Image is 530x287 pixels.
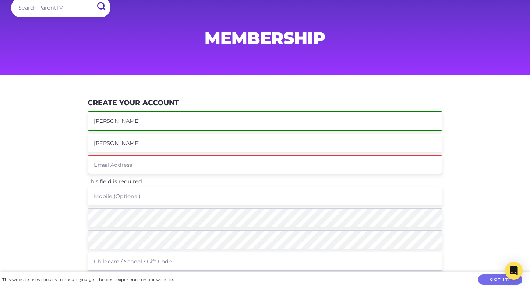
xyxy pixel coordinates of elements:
[88,31,442,45] h1: Membership
[88,178,142,185] span: This field is required
[88,134,442,152] input: Last Name
[88,155,442,174] input: Email Address
[88,98,179,107] h3: Create Your Account
[88,252,442,271] input: Childcare / School / Gift Code
[88,187,442,205] input: Mobile (Optional)
[2,276,174,284] div: This website uses cookies to ensure you get the best experience on our website.
[505,262,523,280] div: Open Intercom Messenger
[88,111,442,130] input: First Name
[478,274,522,285] button: Got it!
